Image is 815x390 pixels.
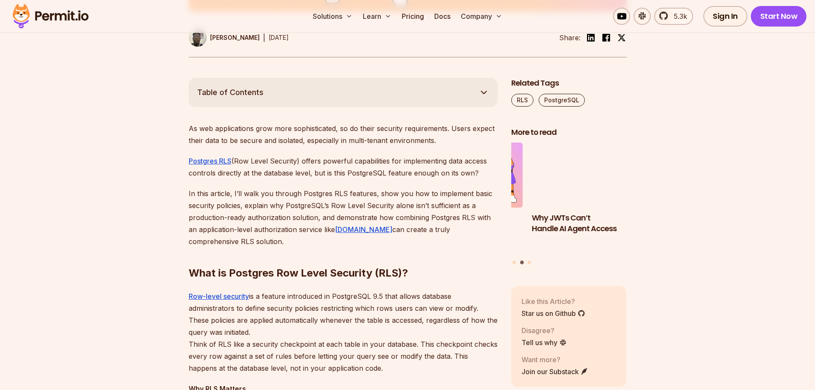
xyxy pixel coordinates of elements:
[197,86,264,98] span: Table of Contents
[511,127,627,138] h2: More to read
[703,6,747,27] a: Sign In
[520,260,524,264] button: Go to slide 2
[407,143,523,255] li: 1 of 3
[398,8,427,25] a: Pricing
[532,213,647,234] h3: Why JWTs Can’t Handle AI Agent Access
[751,6,807,27] a: Start Now
[189,292,249,301] a: Row-level security
[189,29,207,47] img: Uma Victor
[528,261,531,264] button: Go to slide 3
[189,29,260,47] a: [PERSON_NAME]
[522,354,588,365] p: Want more?
[189,188,498,247] p: In this article, I’ll walk you through Postgres RLS features, show you how to implement basic sec...
[522,308,585,319] a: Star us on Github
[522,325,567,336] p: Disagree?
[309,8,356,25] button: Solutions
[522,296,585,307] p: Like this Article?
[407,143,523,255] a: The Ultimate Guide to MCP Auth: Identity, Consent, and Agent SecurityThe Ultimate Guide to MCP Au...
[559,33,581,43] li: Share:
[617,33,626,42] img: twitter
[263,33,265,43] div: |
[522,366,588,377] a: Join our Substack
[539,94,585,107] a: PostgreSQL
[511,78,627,89] h2: Related Tags
[210,33,260,42] p: [PERSON_NAME]
[189,157,231,165] a: Postgres RLS
[669,11,687,21] span: 5.3k
[9,2,92,31] img: Permit logo
[532,143,647,208] img: Why JWTs Can’t Handle AI Agent Access
[601,33,611,43] img: facebook
[457,8,506,25] button: Company
[513,261,516,264] button: Go to slide 1
[189,290,498,374] p: is a feature introduced in PostgreSQL 9.5 that allows database administrators to define security ...
[359,8,395,25] button: Learn
[511,94,533,107] a: RLS
[189,232,498,280] h2: What is Postgres Row Level Security (RLS)?
[269,34,289,41] time: [DATE]
[189,155,498,179] p: (Row Level Security) offers powerful capabilities for implementing data access controls directly ...
[431,8,454,25] a: Docs
[189,122,498,146] p: As web applications grow more sophisticated, so do their security requirements. Users expect thei...
[407,213,523,244] h3: The Ultimate Guide to MCP Auth: Identity, Consent, and Agent Security
[511,143,627,265] div: Posts
[586,33,596,43] img: linkedin
[189,78,498,107] button: Table of Contents
[522,337,567,348] a: Tell us why
[335,225,392,234] a: [DOMAIN_NAME]
[654,8,693,25] a: 5.3k
[532,143,647,255] li: 2 of 3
